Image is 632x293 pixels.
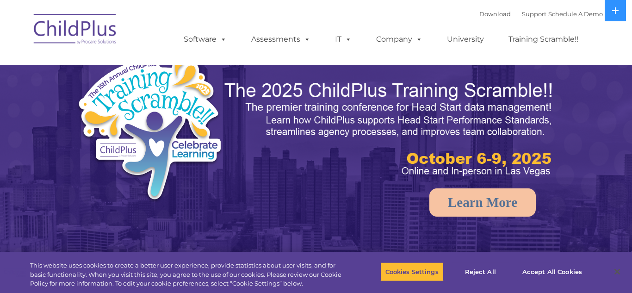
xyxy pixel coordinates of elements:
[499,30,588,49] a: Training Scramble!!
[326,30,361,49] a: IT
[429,188,536,217] a: Learn More
[380,262,444,281] button: Cookies Settings
[30,261,347,288] div: This website uses cookies to create a better user experience, provide statistics about user visit...
[438,30,493,49] a: University
[29,7,122,54] img: ChildPlus by Procare Solutions
[242,30,320,49] a: Assessments
[479,10,511,18] a: Download
[479,10,603,18] font: |
[607,262,627,282] button: Close
[367,30,432,49] a: Company
[174,30,236,49] a: Software
[522,10,546,18] a: Support
[548,10,603,18] a: Schedule A Demo
[452,262,509,281] button: Reject All
[517,262,587,281] button: Accept All Cookies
